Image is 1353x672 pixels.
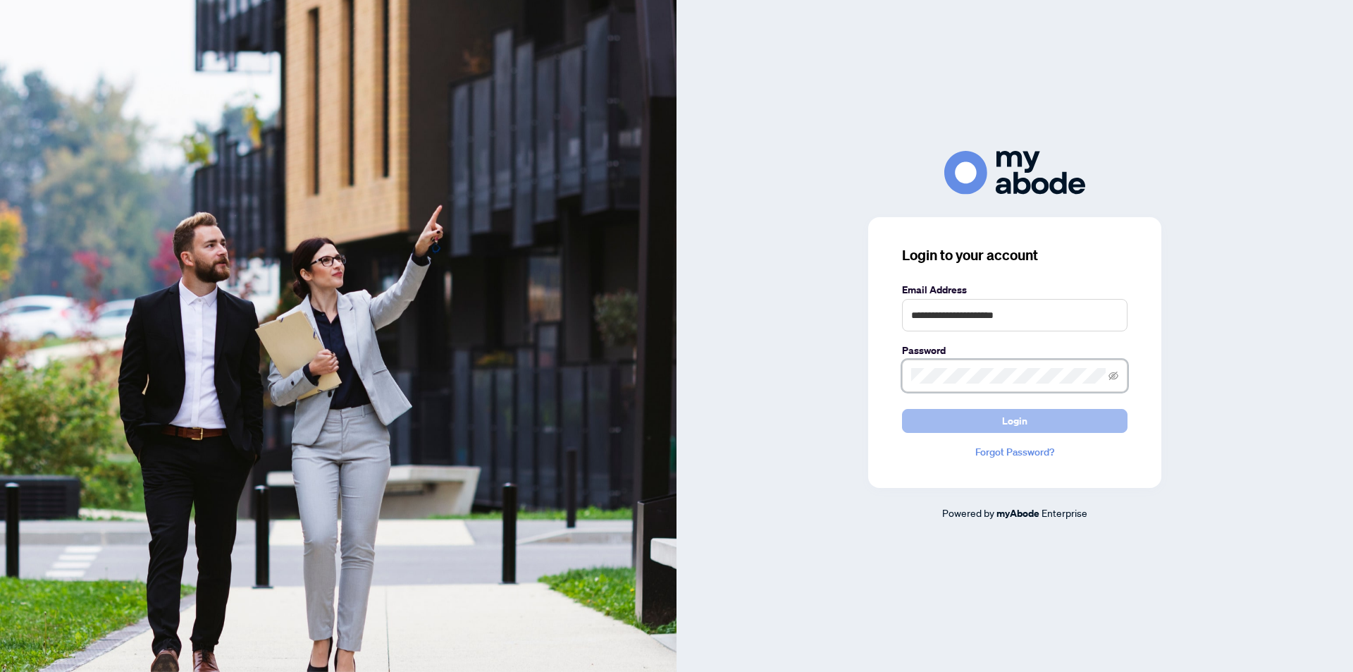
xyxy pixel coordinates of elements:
[902,444,1127,460] a: Forgot Password?
[902,409,1127,433] button: Login
[902,343,1127,358] label: Password
[996,506,1039,521] a: myAbode
[944,151,1085,194] img: ma-logo
[942,506,994,519] span: Powered by
[1108,371,1118,381] span: eye-invisible
[902,245,1127,265] h3: Login to your account
[1002,410,1027,432] span: Login
[902,282,1127,298] label: Email Address
[1042,506,1087,519] span: Enterprise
